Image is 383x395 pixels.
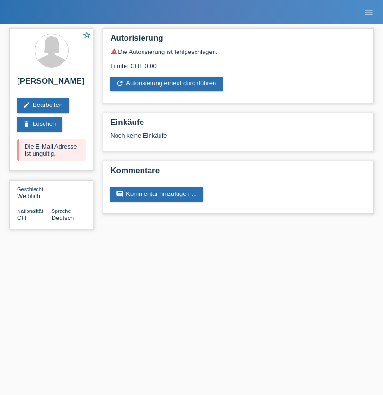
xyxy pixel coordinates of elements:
span: Nationalität [17,208,43,214]
a: deleteLöschen [17,117,62,132]
h2: Autorisierung [110,34,366,48]
div: Die E-Mail Adresse ist ungültig. [17,139,86,161]
h2: Einkäufe [110,118,366,132]
i: warning [110,48,118,55]
span: Deutsch [52,214,74,221]
i: comment [116,190,124,198]
a: commentKommentar hinzufügen ... [110,187,203,202]
i: edit [23,101,30,109]
a: star_border [82,31,91,41]
i: refresh [116,79,124,87]
div: Die Autorisierung ist fehlgeschlagen. [110,48,366,55]
a: editBearbeiten [17,98,69,113]
span: Schweiz [17,214,26,221]
i: star_border [82,31,91,39]
span: Geschlecht [17,186,43,192]
h2: Kommentare [110,166,366,180]
a: menu [359,9,378,15]
i: menu [364,8,374,17]
h2: [PERSON_NAME] [17,77,86,91]
a: refreshAutorisierung erneut durchführen [110,77,223,91]
span: Sprache [52,208,71,214]
i: delete [23,120,30,128]
div: Weiblich [17,185,52,200]
div: Noch keine Einkäufe [110,132,366,146]
div: Limite: CHF 0.00 [110,55,366,70]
